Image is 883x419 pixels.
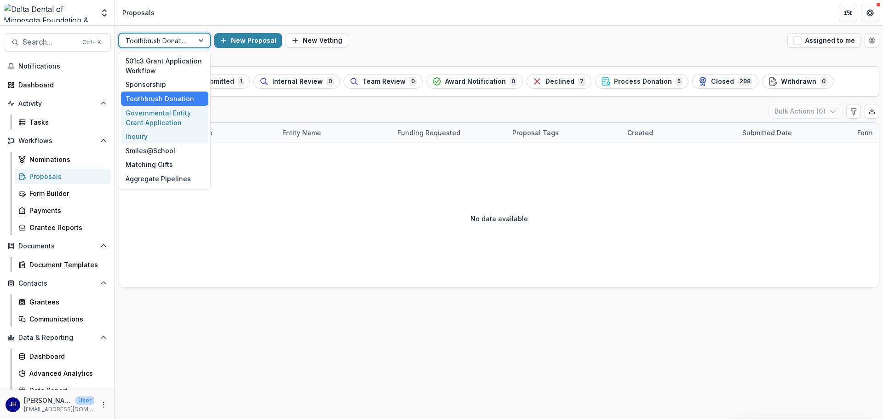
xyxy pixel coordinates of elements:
[15,220,111,235] a: Grantee Reports
[121,54,208,78] div: 501c3 Grant Application Workflow
[23,38,77,46] span: Search...
[18,280,96,287] span: Contacts
[15,169,111,184] a: Proposals
[15,186,111,201] a: Form Builder
[392,123,507,143] div: Funding Requested
[614,78,672,86] span: Process Donation
[362,78,406,86] span: Team Review
[122,8,155,17] div: Proposals
[622,123,737,143] div: Created
[29,351,103,361] div: Dashboard
[676,76,682,86] span: 5
[507,123,622,143] div: Proposal Tags
[18,100,96,108] span: Activity
[445,78,506,86] span: Award Notification
[4,4,94,22] img: Delta Dental of Minnesota Foundation & Community Giving logo
[15,152,111,167] a: Nominations
[162,123,277,143] div: Proposal Title
[738,76,752,86] span: 298
[622,128,659,138] div: Created
[327,76,334,86] span: 0
[277,128,327,138] div: Entity Name
[29,155,103,164] div: Nominations
[15,349,111,364] a: Dashboard
[762,74,833,89] button: Withdrawn0
[15,366,111,381] a: Advanced Analytics
[545,78,574,86] span: Declined
[15,311,111,327] a: Communications
[18,63,107,70] span: Notifications
[121,172,208,186] div: Aggregate Pipelines
[4,33,111,52] button: Search...
[865,33,879,48] button: Open table manager
[18,80,103,90] div: Dashboard
[595,74,688,89] button: Process Donation5
[121,129,208,143] div: Inquiry
[4,239,111,253] button: Open Documents
[820,76,827,86] span: 0
[737,123,852,143] div: Submitted Date
[692,74,758,89] button: Closed298
[121,92,208,106] div: Toothbrush Donation
[29,314,103,324] div: Communications
[470,214,528,224] p: No data available
[4,133,111,148] button: Open Workflows
[527,74,591,89] button: Declined7
[839,4,857,22] button: Partners
[121,158,208,172] div: Matching Gifts
[578,76,585,86] span: 7
[861,4,879,22] button: Get Help
[29,297,103,307] div: Grantees
[29,260,103,270] div: Document Templates
[4,276,111,291] button: Open Contacts
[9,402,17,408] div: John Howe
[75,396,94,405] p: User
[4,96,111,111] button: Open Activity
[344,74,423,89] button: Team Review0
[4,59,111,74] button: Notifications
[781,78,816,86] span: Withdrawn
[18,137,96,145] span: Workflows
[29,206,103,215] div: Payments
[865,104,879,119] button: Export table data
[768,104,843,119] button: Bulk Actions (0)
[80,37,103,47] div: Ctrl + K
[737,128,797,138] div: Submitted Date
[29,368,103,378] div: Advanced Analytics
[852,128,878,138] div: Form
[409,76,417,86] span: 0
[4,77,111,92] a: Dashboard
[711,78,734,86] span: Closed
[238,76,244,86] span: 1
[15,257,111,272] a: Document Templates
[24,405,94,413] p: [EMAIL_ADDRESS][DOMAIN_NAME]
[214,33,282,48] button: New Proposal
[201,78,234,86] span: Submitted
[29,385,103,395] div: Data Report
[98,4,111,22] button: Open entity switcher
[121,78,208,92] div: Sponsorship
[253,74,340,89] button: Internal Review0
[787,33,861,48] button: Assigned to me
[98,399,109,410] button: More
[29,223,103,232] div: Grantee Reports
[392,128,466,138] div: Funding Requested
[15,203,111,218] a: Payments
[121,143,208,158] div: Smiles@School
[29,189,103,198] div: Form Builder
[24,396,72,405] p: [PERSON_NAME]
[18,334,96,342] span: Data & Reporting
[15,115,111,130] a: Tasks
[18,242,96,250] span: Documents
[510,76,517,86] span: 0
[119,6,158,19] nav: breadcrumb
[29,117,103,127] div: Tasks
[182,74,250,89] button: Submitted1
[4,330,111,345] button: Open Data & Reporting
[277,123,392,143] div: Entity Name
[272,78,323,86] span: Internal Review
